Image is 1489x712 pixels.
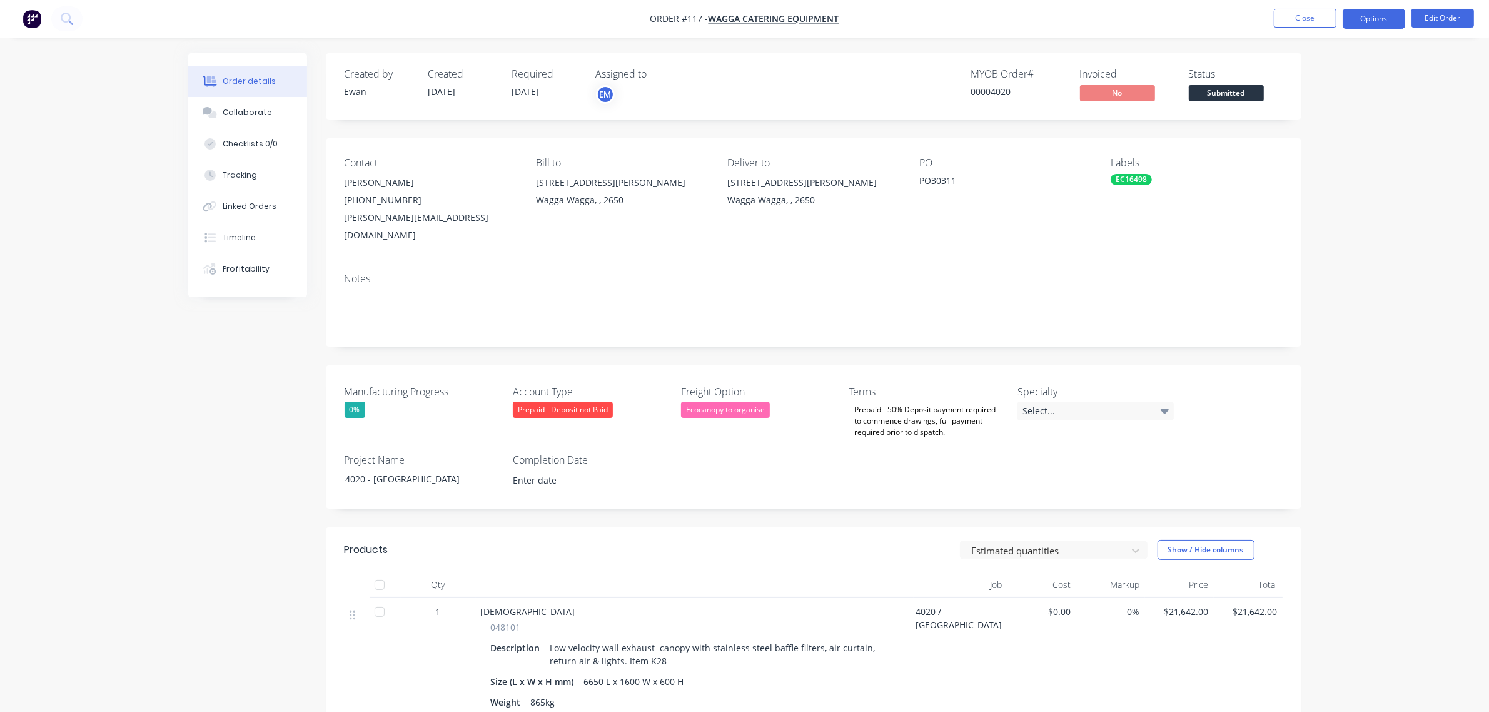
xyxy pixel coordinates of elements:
[345,174,516,244] div: [PERSON_NAME][PHONE_NUMBER][PERSON_NAME][EMAIL_ADDRESS][DOMAIN_NAME]
[345,68,413,80] div: Created by
[504,470,660,489] input: Enter date
[1219,605,1278,618] span: $21,642.00
[223,232,256,243] div: Timeline
[491,621,521,634] span: 048101
[188,160,307,191] button: Tracking
[491,673,579,691] div: Size (L x W x H mm)
[223,170,257,181] div: Tracking
[223,107,272,118] div: Collaborate
[428,68,497,80] div: Created
[345,452,501,467] label: Project Name
[1017,384,1174,399] label: Specialty
[491,639,545,657] div: Description
[1007,572,1076,598] div: Cost
[1080,85,1155,101] span: No
[536,174,707,191] div: [STREET_ADDRESS][PERSON_NAME]
[188,222,307,253] button: Timeline
[345,174,516,191] div: [PERSON_NAME]
[849,384,1006,399] label: Terms
[1158,540,1254,560] button: Show / Hide columns
[849,402,1006,440] div: Prepaid - 50% Deposit payment required to commence drawings, full payment required prior to dispa...
[681,384,837,399] label: Freight Option
[596,85,615,104] button: EM
[1145,572,1214,598] div: Price
[335,470,492,488] div: 4020 - [GEOGRAPHIC_DATA]
[23,9,41,28] img: Factory
[188,66,307,97] button: Order details
[1150,605,1209,618] span: $21,642.00
[971,68,1065,80] div: MYOB Order #
[345,542,388,557] div: Products
[345,85,413,98] div: Ewan
[1111,157,1282,169] div: Labels
[1111,174,1152,185] div: EC16498
[1012,605,1071,618] span: $0.00
[481,606,575,618] span: [DEMOGRAPHIC_DATA]
[1411,9,1474,28] button: Edit Order
[727,174,899,214] div: [STREET_ADDRESS][PERSON_NAME]Wagga Wagga, , 2650
[1189,85,1264,101] span: Submitted
[579,673,689,691] div: 6650 L x 1600 W x 600 H
[536,191,707,209] div: Wagga Wagga, , 2650
[223,138,278,150] div: Checklists 0/0
[919,174,1076,191] div: PO30311
[188,97,307,128] button: Collaborate
[345,384,501,399] label: Manufacturing Progress
[709,13,839,25] a: Wagga Catering Equipment
[971,85,1065,98] div: 00004020
[1081,605,1140,618] span: 0%
[681,402,770,418] div: Ecocanopy to organise
[536,157,707,169] div: Bill to
[345,273,1283,285] div: Notes
[223,263,270,275] div: Profitability
[727,191,899,209] div: Wagga Wagga, , 2650
[512,68,581,80] div: Required
[1343,9,1405,29] button: Options
[401,572,476,598] div: Qty
[345,209,516,244] div: [PERSON_NAME][EMAIL_ADDRESS][DOMAIN_NAME]
[345,157,516,169] div: Contact
[428,86,456,98] span: [DATE]
[1189,85,1264,104] button: Submitted
[223,76,276,87] div: Order details
[188,253,307,285] button: Profitability
[436,605,441,618] span: 1
[513,452,669,467] label: Completion Date
[596,68,721,80] div: Assigned to
[914,572,1007,598] div: Job
[1017,402,1174,420] div: Select...
[188,128,307,160] button: Checklists 0/0
[345,191,516,209] div: [PHONE_NUMBER]
[1274,9,1336,28] button: Close
[536,174,707,214] div: [STREET_ADDRESS][PERSON_NAME]Wagga Wagga, , 2650
[1189,68,1283,80] div: Status
[1076,572,1145,598] div: Markup
[1080,68,1174,80] div: Invoiced
[919,157,1091,169] div: PO
[512,86,540,98] span: [DATE]
[223,201,276,212] div: Linked Orders
[491,693,526,711] div: Weight
[727,174,899,191] div: [STREET_ADDRESS][PERSON_NAME]
[650,13,709,25] span: Order #117 -
[1214,572,1283,598] div: Total
[513,384,669,399] label: Account Type
[188,191,307,222] button: Linked Orders
[727,157,899,169] div: Deliver to
[513,402,613,418] div: Prepaid - Deposit not Paid
[526,693,560,711] div: 865kg
[345,402,365,418] div: 0%
[545,639,899,670] div: Low velocity wall exhaust canopy with stainless steel baffle filters, air curtain, return air & l...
